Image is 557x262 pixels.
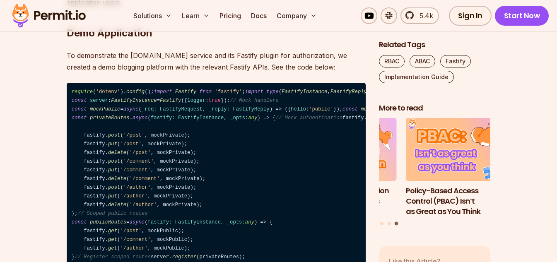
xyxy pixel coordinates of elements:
[8,2,89,30] img: Permit logo
[282,89,327,95] span: FastifyInstance
[495,6,549,26] a: Start Now
[406,118,518,217] li: 3 of 3
[291,106,306,112] span: hello
[266,89,278,95] span: type
[388,222,391,225] button: Go to slide 2
[90,106,121,112] span: mockPublic
[75,254,151,260] span: // Register scoped routes
[133,115,148,121] span: async
[379,103,491,113] h2: More to read
[108,193,117,199] span: put
[120,167,151,173] span: '/comment'
[72,115,87,121] span: const
[129,202,157,208] span: '/author'
[175,89,196,95] span: Fastify
[108,202,126,208] span: delete
[406,118,518,217] a: Policy-Based Access Control (PBAC) Isn’t as Great as You ThinkPolicy-Based Access Control (PBAC) ...
[67,50,366,73] p: To demonstrate the [DOMAIN_NAME] service and its Fastify plugin for authorization, we created a d...
[108,141,117,147] span: put
[209,98,221,103] span: true
[130,7,175,24] button: Solutions
[108,228,117,234] span: get
[415,11,433,21] span: 5.4k
[142,106,270,112] span: _req: FastifyRequest, _reply: FastifyReply
[120,193,147,199] span: '/author'
[77,211,147,216] span: // Scoped public routes
[406,186,518,216] h3: Policy-Based Access Control (PBAC) Isn’t as Great as You Think
[72,89,93,95] span: require
[380,222,383,225] button: Go to slide 1
[406,118,518,181] img: Policy-Based Access Control (PBAC) Isn’t as Great as You Think
[216,7,244,24] a: Pricing
[342,106,358,112] span: const
[120,237,151,243] span: '/comment'
[275,115,342,121] span: // Mock authentication
[379,40,491,50] h2: Related Tags
[178,7,213,24] button: Learn
[90,98,108,103] span: server
[379,118,491,227] div: Posts
[285,186,397,207] h3: Implementing Authentication and Authorization in Next.js
[230,98,279,103] span: // Mock handlers
[108,132,120,138] span: post
[108,185,120,190] span: post
[245,89,263,95] span: import
[245,219,254,225] span: any
[154,89,172,95] span: import
[440,55,471,67] a: Fastify
[172,254,196,260] span: register
[123,106,139,112] span: async
[72,106,87,112] span: const
[129,176,160,182] span: '/comment'
[379,71,454,83] a: Implementation Guide
[285,118,397,217] li: 2 of 3
[123,159,154,164] span: '/comment'
[90,219,126,225] span: publicRoutes
[108,237,117,243] span: get
[160,98,181,103] span: Fastify
[108,167,117,173] span: put
[187,98,205,103] span: logger
[273,7,320,24] button: Company
[400,7,439,24] a: 5.4k
[379,55,405,67] a: RBAC
[309,106,333,112] span: 'public'
[111,98,157,103] span: FastifyInstance
[120,228,141,234] span: '/post'
[285,118,397,181] img: Implementing Authentication and Authorization in Next.js
[215,89,242,95] span: 'fastify'
[449,6,492,26] a: Sign In
[96,89,121,95] span: 'dotenv'
[120,141,141,147] span: '/post'
[126,89,145,95] span: config
[129,150,150,156] span: '/post'
[200,89,212,95] span: from
[129,219,145,225] span: async
[108,176,126,182] span: delete
[120,245,147,251] span: '/author'
[72,98,87,103] span: const
[330,89,367,95] span: FastifyReply
[395,222,398,226] button: Go to slide 3
[410,55,435,67] a: ABAC
[248,115,257,121] span: any
[123,185,151,190] span: '/author'
[72,219,87,225] span: const
[123,132,145,138] span: '/post'
[108,159,120,164] span: post
[90,115,130,121] span: privateRoutes
[151,115,257,121] span: fastify: FastifyInstance, _opts:
[108,245,117,251] span: get
[361,106,394,112] span: mockPrivate
[148,219,254,225] span: fastify: FastifyInstance, _opts:
[248,7,270,24] a: Docs
[108,150,126,156] span: delete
